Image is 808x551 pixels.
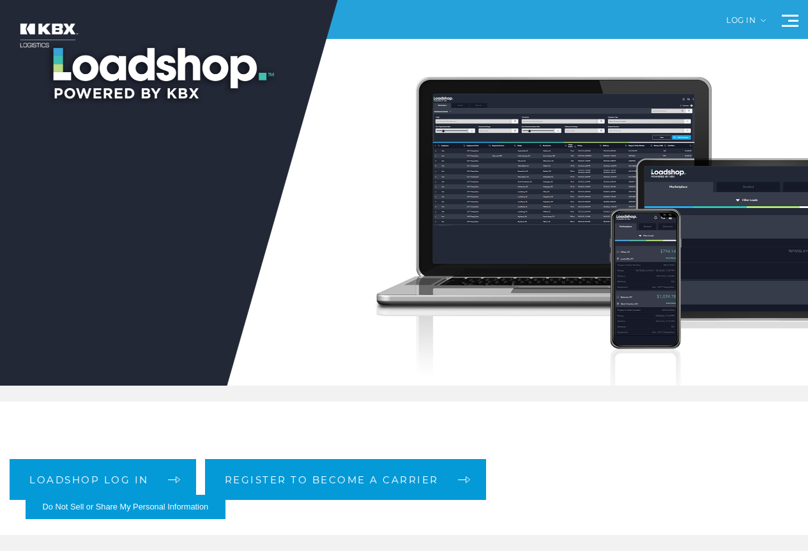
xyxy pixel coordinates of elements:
span: Loadshop log in [29,475,149,485]
a: Loadshop log in arrow arrow [10,459,196,500]
span: Register to become a carrier [225,475,439,485]
img: kbx logo [10,13,86,58]
button: Do Not Sell or Share My Personal Information [26,495,225,519]
div: Log in [726,17,766,34]
img: arrow [761,19,766,22]
a: Register to become a carrier arrow arrow [205,459,486,500]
